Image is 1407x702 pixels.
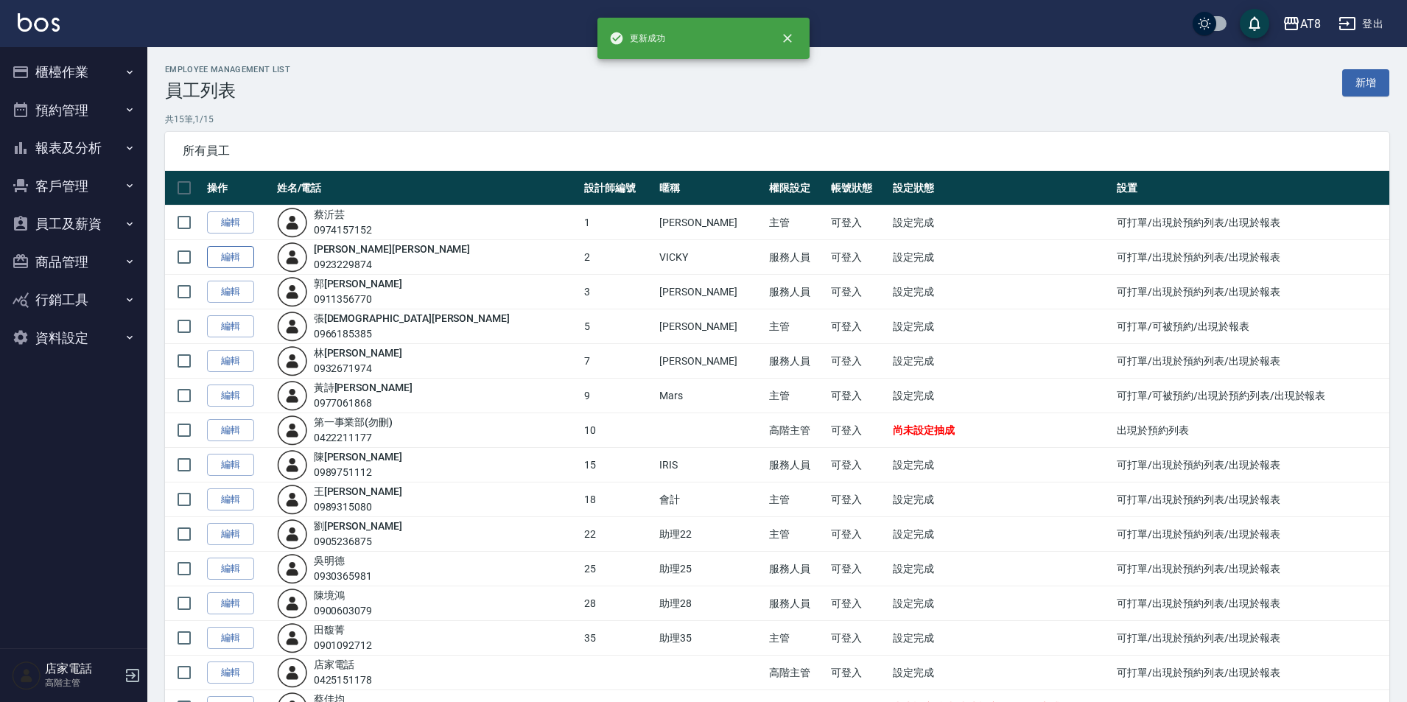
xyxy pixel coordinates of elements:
[889,448,1113,482] td: 設定完成
[1113,413,1389,448] td: 出現於預約列表
[580,309,656,344] td: 5
[1113,552,1389,586] td: 可打單/出現於預約列表/出現於報表
[827,448,889,482] td: 可登入
[18,13,60,32] img: Logo
[314,520,402,532] a: 劉[PERSON_NAME]
[580,379,656,413] td: 9
[656,206,765,240] td: [PERSON_NAME]
[1240,9,1269,38] button: save
[656,586,765,621] td: 助理28
[314,624,345,636] a: 田馥菁
[827,586,889,621] td: 可登入
[889,586,1113,621] td: 設定完成
[765,586,827,621] td: 服務人員
[580,552,656,586] td: 25
[889,171,1113,206] th: 設定狀態
[1300,15,1321,33] div: AT8
[314,396,413,411] div: 0977061868
[656,275,765,309] td: [PERSON_NAME]
[827,309,889,344] td: 可登入
[827,482,889,517] td: 可登入
[45,676,120,689] p: 高階主管
[765,656,827,690] td: 高階主管
[207,488,254,511] a: 編輯
[827,517,889,552] td: 可登入
[314,569,373,584] div: 0930365981
[656,240,765,275] td: VICKY
[12,661,41,690] img: Person
[277,207,308,238] img: user-login-man-human-body-mobile-person-512.png
[889,482,1113,517] td: 設定完成
[314,347,402,359] a: 林[PERSON_NAME]
[6,281,141,319] button: 行銷工具
[314,382,413,393] a: 黃詩[PERSON_NAME]
[277,415,308,446] img: user-login-man-human-body-mobile-person-512.png
[6,91,141,130] button: 預約管理
[207,454,254,477] a: 編輯
[165,80,290,101] h3: 員工列表
[656,344,765,379] td: [PERSON_NAME]
[314,430,393,446] div: 0422211177
[1277,9,1327,39] button: AT8
[889,309,1113,344] td: 設定完成
[277,588,308,619] img: user-login-man-human-body-mobile-person-512.png
[165,65,290,74] h2: Employee Management List
[656,482,765,517] td: 會計
[277,311,308,342] img: user-login-man-human-body-mobile-person-512.png
[6,167,141,206] button: 客戶管理
[765,517,827,552] td: 主管
[314,465,402,480] div: 0989751112
[314,534,402,550] div: 0905236875
[765,621,827,656] td: 主管
[314,499,402,515] div: 0989315080
[889,552,1113,586] td: 設定完成
[1113,275,1389,309] td: 可打單/出現於預約列表/出現於報表
[765,275,827,309] td: 服務人員
[765,206,827,240] td: 主管
[314,278,402,289] a: 郭[PERSON_NAME]
[314,243,471,255] a: [PERSON_NAME][PERSON_NAME]
[1113,586,1389,621] td: 可打單/出現於預約列表/出現於報表
[314,208,345,220] a: 蔡沂芸
[314,603,373,619] div: 0900603079
[580,344,656,379] td: 7
[207,211,254,234] a: 編輯
[765,552,827,586] td: 服務人員
[207,523,254,546] a: 編輯
[165,113,1389,126] p: 共 15 筆, 1 / 15
[827,240,889,275] td: 可登入
[6,53,141,91] button: 櫃檯作業
[277,657,308,688] img: user-login-man-human-body-mobile-person-512.png
[207,315,254,338] a: 編輯
[183,144,1372,158] span: 所有員工
[203,171,273,206] th: 操作
[889,344,1113,379] td: 設定完成
[893,424,955,436] span: 尚未設定抽成
[765,309,827,344] td: 主管
[207,558,254,580] a: 編輯
[827,344,889,379] td: 可登入
[580,517,656,552] td: 22
[6,129,141,167] button: 報表及分析
[277,345,308,376] img: user-login-man-human-body-mobile-person-512.png
[1113,656,1389,690] td: 可打單/出現於預約列表/出現於報表
[314,361,402,376] div: 0932671974
[765,344,827,379] td: 服務人員
[314,257,471,273] div: 0923229874
[314,589,345,601] a: 陳境鴻
[765,413,827,448] td: 高階主管
[314,555,345,566] a: 吳明德
[827,379,889,413] td: 可登入
[765,448,827,482] td: 服務人員
[1333,10,1389,38] button: 登出
[765,379,827,413] td: 主管
[273,171,580,206] th: 姓名/電話
[656,309,765,344] td: [PERSON_NAME]
[656,552,765,586] td: 助理25
[827,171,889,206] th: 帳號狀態
[1113,379,1389,413] td: 可打單/可被預約/出現於預約列表/出現於報表
[889,621,1113,656] td: 設定完成
[1113,517,1389,552] td: 可打單/出現於預約列表/出現於報表
[1113,482,1389,517] td: 可打單/出現於預約列表/出現於報表
[314,673,373,688] div: 0425151178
